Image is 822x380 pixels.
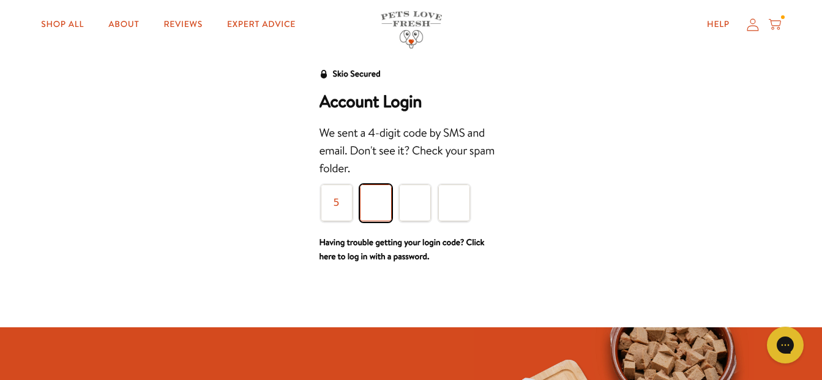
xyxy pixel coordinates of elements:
[319,236,485,263] a: Having trouble getting your login code? Click here to log in with a password.
[381,11,442,48] img: Pets Love Fresh
[217,12,305,37] a: Expert Advice
[697,12,739,37] a: Help
[761,322,810,368] iframe: Gorgias live chat messenger
[99,12,149,37] a: About
[360,184,392,221] input: Please enter your pin code
[319,91,503,112] h2: Account Login
[333,67,381,82] div: Skio Secured
[31,12,94,37] a: Shop All
[438,184,470,221] input: Please enter your pin code
[319,70,328,78] svg: Security
[154,12,212,37] a: Reviews
[319,67,381,91] a: Skio Secured
[321,184,353,221] input: Please enter your pin code
[319,125,495,177] span: We sent a 4-digit code by SMS and email. Don't see it? Check your spam folder.
[399,184,431,221] input: Please enter your pin code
